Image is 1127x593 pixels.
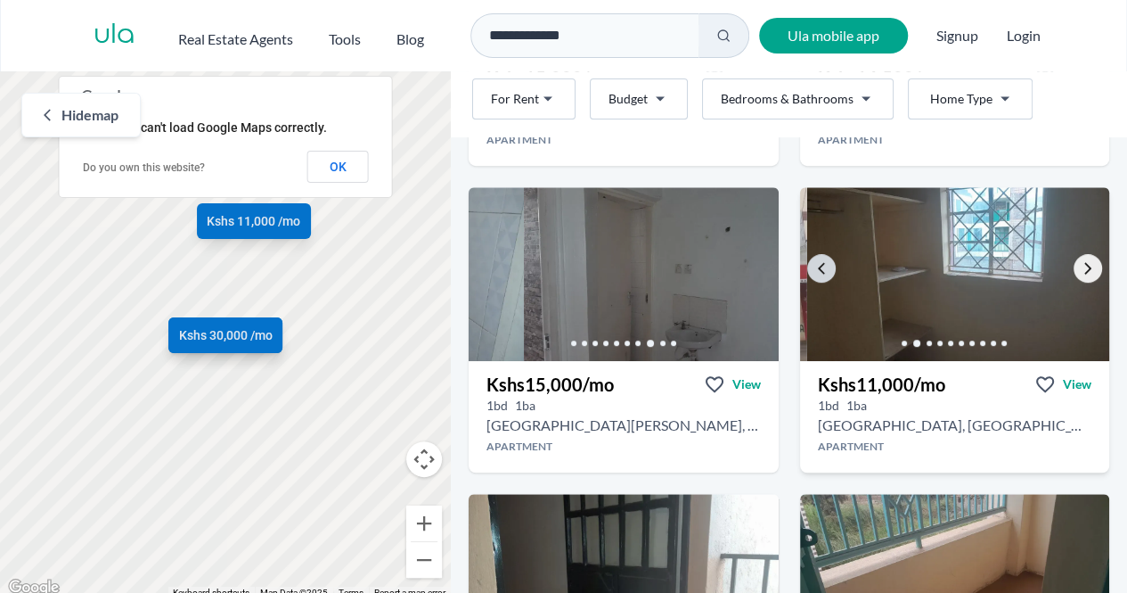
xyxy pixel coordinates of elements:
a: ula [94,20,135,52]
button: Tools [329,21,361,50]
h4: Apartment [469,133,779,147]
a: Kshs 11,000 /mo [197,203,311,239]
h4: Apartment [469,440,779,454]
a: Kshs11,000/moViewView property in detail1bd 1ba [GEOGRAPHIC_DATA], [GEOGRAPHIC_DATA] SukariApartment [800,361,1110,473]
span: View [1063,375,1091,393]
span: Signup [936,18,978,54]
span: For Rent [491,90,539,108]
span: View [732,375,761,393]
button: Zoom out [406,542,442,578]
a: Blog [396,21,424,50]
button: Bedrooms & Bathrooms [702,78,894,119]
h3: Kshs 11,000 /mo [818,372,945,397]
h2: Real Estate Agents [178,29,293,50]
span: This page can't load Google Maps correctly. [82,120,327,135]
h5: 1 bedrooms [818,397,839,415]
img: 1 bedroom Apartment for rent - Kshs 15,000/mo - in Kahawa Sukari near St Francis Training Institu... [524,187,834,361]
button: Map camera controls [406,441,442,477]
a: Go to the next property image [1074,254,1102,283]
h2: Tools [329,29,361,50]
button: OK [307,151,369,183]
h5: 1 bedrooms [486,397,508,415]
span: Kshs 11,000 /mo [207,212,300,230]
button: Budget [590,78,688,119]
h2: 1 bedroom Apartment for rent in Kahawa Sukari - Kshs 15,000/mo -St Francis Training Institute, Ka... [486,415,761,436]
h2: 1 bedroom Apartment for rent in Kahawa Sukari - Kshs 11,000/mo -Quick Mart Kahawa Sukari, Kahawa ... [818,415,1092,436]
h5: 1 bathrooms [515,397,535,415]
a: Go to the previous property image [807,254,836,283]
img: 1 bedroom Apartment for rent - Kshs 11,000/mo - in Kahawa Sukari around Quick Mart Kahawa Sukari,... [807,187,1117,361]
h2: Blog [396,29,424,50]
a: Ula mobile app [759,18,908,54]
a: Kshs 30,000 /mo [168,317,282,353]
button: Zoom in [406,506,442,541]
span: Kshs 30,000 /mo [179,326,273,344]
a: Kshs15,000/moViewView property in detail1bd 1ba [GEOGRAPHIC_DATA][PERSON_NAME], [GEOGRAPHIC_DATA]... [469,361,779,473]
span: Hide map [61,104,118,126]
button: Home Type [908,78,1033,119]
h3: Kshs 15,000 /mo [486,372,614,397]
h4: Apartment [800,133,1110,147]
a: Do you own this website? [83,161,205,174]
span: Home Type [930,90,992,108]
button: Real Estate Agents [178,21,293,50]
button: For Rent [472,78,576,119]
span: Bedrooms & Bathrooms [721,90,853,108]
button: Login [1007,25,1041,46]
h4: Apartment [800,440,1110,454]
span: Budget [608,90,648,108]
h5: 1 bathrooms [846,397,867,415]
nav: Main [178,21,460,50]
